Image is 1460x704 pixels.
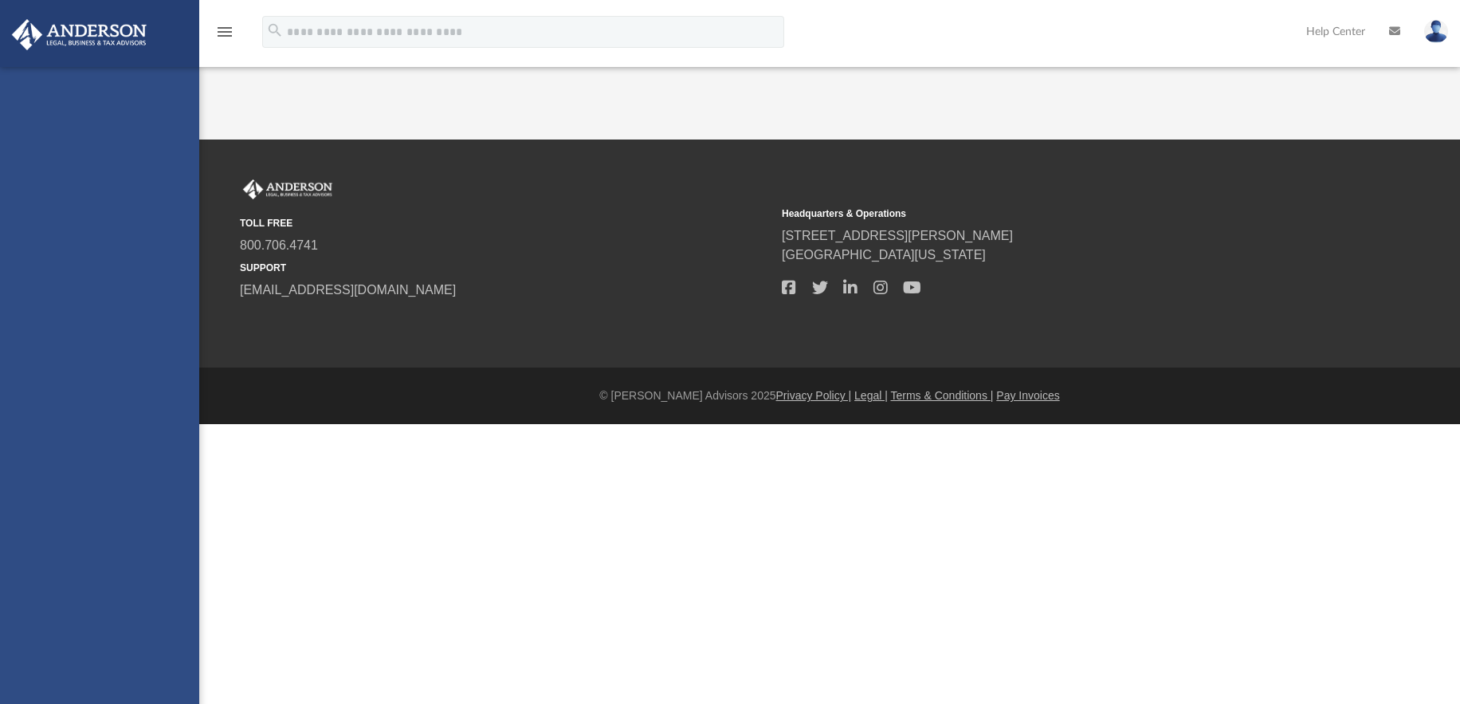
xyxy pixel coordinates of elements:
a: 800.706.4741 [240,238,318,252]
img: User Pic [1424,20,1448,43]
a: [STREET_ADDRESS][PERSON_NAME] [782,229,1013,242]
i: menu [215,22,234,41]
img: Anderson Advisors Platinum Portal [240,179,336,200]
small: SUPPORT [240,261,771,275]
a: [EMAIL_ADDRESS][DOMAIN_NAME] [240,283,456,297]
i: search [266,22,284,39]
a: [GEOGRAPHIC_DATA][US_STATE] [782,248,986,262]
a: Legal | [854,389,888,402]
a: menu [215,30,234,41]
small: TOLL FREE [240,216,771,230]
div: © [PERSON_NAME] Advisors 2025 [199,387,1460,404]
img: Anderson Advisors Platinum Portal [7,19,151,50]
a: Privacy Policy | [776,389,852,402]
small: Headquarters & Operations [782,206,1313,221]
a: Pay Invoices [996,389,1059,402]
a: Terms & Conditions | [891,389,994,402]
